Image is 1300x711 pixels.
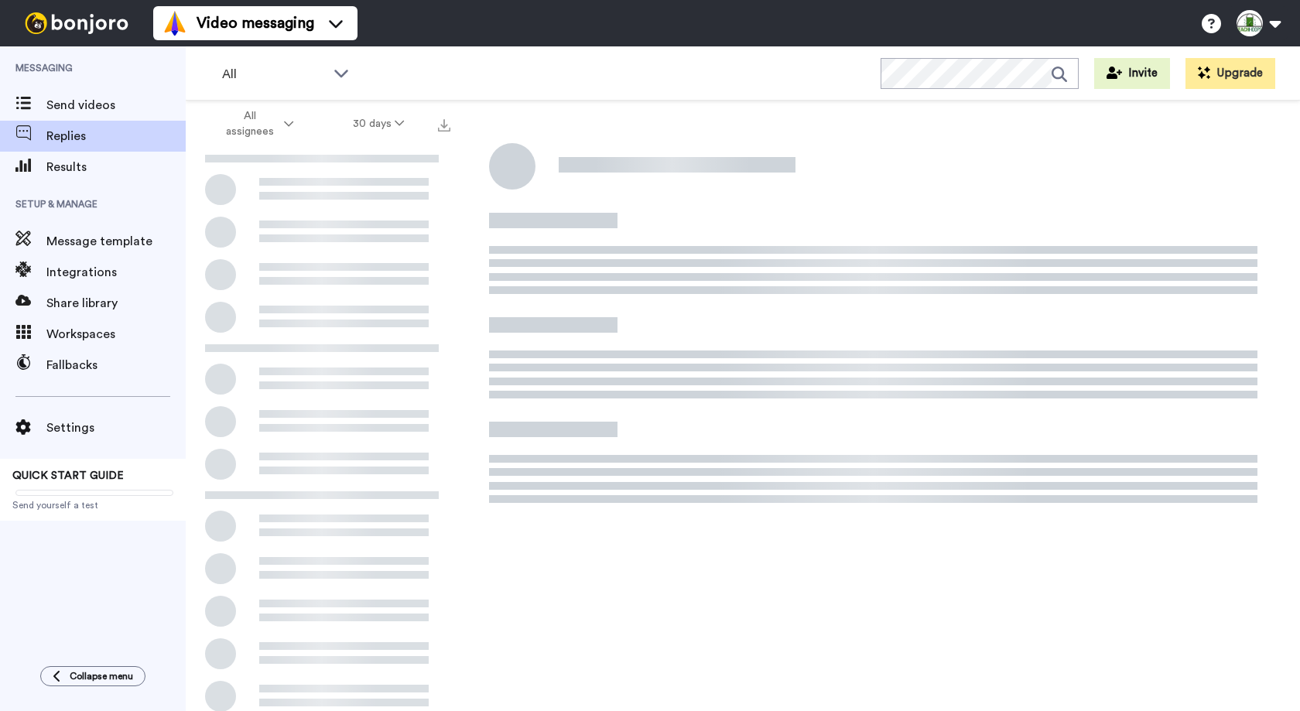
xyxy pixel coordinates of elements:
[162,11,187,36] img: vm-color.svg
[46,325,186,344] span: Workspaces
[12,499,173,511] span: Send yourself a test
[46,232,186,251] span: Message template
[1185,58,1275,89] button: Upgrade
[46,158,186,176] span: Results
[46,419,186,437] span: Settings
[46,356,186,374] span: Fallbacks
[189,102,323,145] button: All assignees
[46,263,186,282] span: Integrations
[46,294,186,313] span: Share library
[197,12,314,34] span: Video messaging
[46,127,186,145] span: Replies
[1094,58,1170,89] button: Invite
[438,119,450,132] img: export.svg
[222,65,326,84] span: All
[323,110,434,138] button: 30 days
[40,666,145,686] button: Collapse menu
[46,96,186,115] span: Send videos
[19,12,135,34] img: bj-logo-header-white.svg
[70,670,133,682] span: Collapse menu
[433,112,455,135] button: Export all results that match these filters now.
[218,108,281,139] span: All assignees
[12,470,124,481] span: QUICK START GUIDE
